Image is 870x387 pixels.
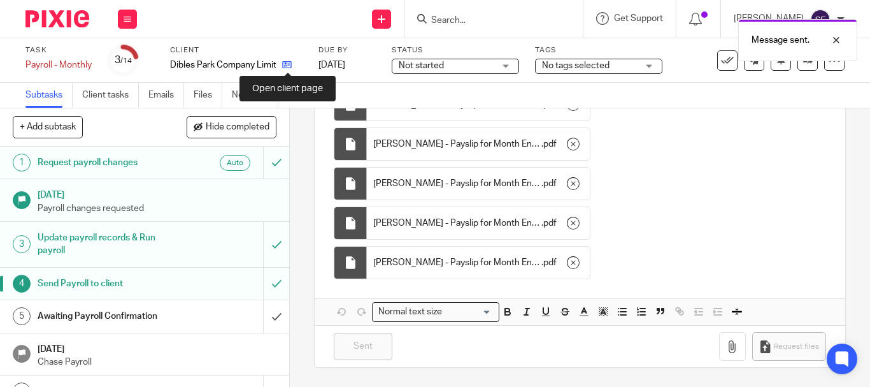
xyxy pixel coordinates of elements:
span: Not started [399,61,444,70]
div: 4 [13,275,31,293]
img: Pixie [25,10,89,27]
span: pdf [543,256,557,269]
div: Payroll - Monthly [25,59,92,71]
input: Search [430,15,545,27]
span: Normal text size [375,305,445,319]
span: [PERSON_NAME] - Payslip for Month Ending [DATE] [373,256,541,269]
button: Hide completed [187,116,276,138]
input: Sent [334,333,392,360]
button: Request files [752,332,826,361]
span: pdf [543,177,557,190]
small: /14 [120,57,132,64]
h1: Send Payroll to client [38,274,180,293]
p: Chase Payroll [38,356,277,369]
h1: Awaiting Payroll Confirmation [38,307,180,326]
div: . [367,247,590,279]
h1: Request payroll changes [38,153,180,172]
label: Client [170,45,303,55]
div: . [367,168,590,200]
a: Emails [148,83,184,108]
p: Payroll changes requested [38,202,277,215]
a: Client tasks [82,83,139,108]
label: Status [392,45,519,55]
input: Search for option [446,305,492,319]
span: Request files [774,342,819,352]
div: 3 [13,235,31,253]
label: Task [25,45,92,55]
span: No tags selected [542,61,610,70]
label: Due by [318,45,376,55]
div: 5 [13,307,31,325]
div: 3 [115,53,132,68]
a: Subtasks [25,83,73,108]
span: [DATE] [318,61,345,69]
div: 1 [13,154,31,172]
div: Search for option [372,302,499,322]
p: Dibles Park Company Limited [170,59,276,71]
h1: [DATE] [38,340,277,356]
p: Message sent. [752,34,809,47]
button: + Add subtask [13,116,83,138]
span: [PERSON_NAME] - Payslip for Month Ending [DATE] [373,217,541,230]
span: Hide completed [206,122,269,133]
div: Auto [220,155,250,171]
div: . [367,207,590,239]
span: pdf [543,217,557,230]
div: . [367,128,590,160]
a: Audit logs [288,83,337,108]
img: svg%3E [810,9,831,29]
span: [PERSON_NAME] - Payslip for Month Ending [DATE] [373,177,541,190]
a: Notes (0) [232,83,278,108]
h1: [DATE] [38,186,277,201]
h1: Update payroll records & Run payroll [38,228,180,261]
span: [PERSON_NAME] - Payslip for Month Ending [DATE] [373,138,541,150]
span: pdf [543,138,557,150]
a: Files [194,83,222,108]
